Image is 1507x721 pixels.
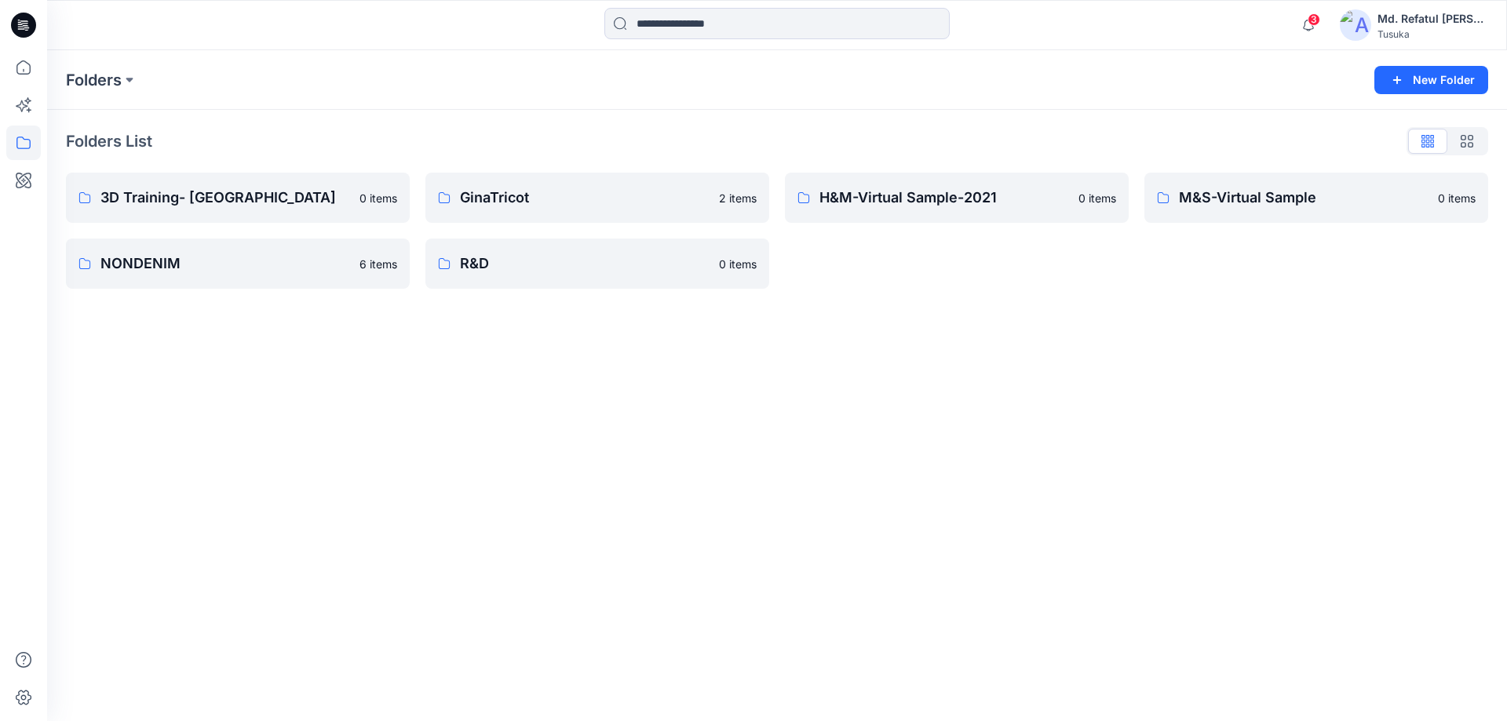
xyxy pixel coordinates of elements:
div: Tusuka [1377,28,1487,40]
p: 3D Training- [GEOGRAPHIC_DATA] [100,187,350,209]
span: 3 [1308,13,1320,26]
p: 0 items [1438,190,1476,206]
a: H&M-Virtual Sample-20210 items [785,173,1129,223]
div: Md. Refatul [PERSON_NAME] [1377,9,1487,28]
a: 3D Training- [GEOGRAPHIC_DATA]0 items [66,173,410,223]
p: M&S-Virtual Sample [1179,187,1429,209]
p: NONDENIM [100,253,350,275]
p: R&D [460,253,710,275]
p: Folders List [66,129,152,153]
button: New Folder [1374,66,1488,94]
p: 0 items [1078,190,1116,206]
img: avatar [1340,9,1371,41]
p: H&M-Virtual Sample-2021 [819,187,1069,209]
p: 0 items [359,190,397,206]
p: 6 items [359,256,397,272]
a: GinaTricot2 items [425,173,769,223]
a: R&D0 items [425,239,769,289]
p: 2 items [719,190,757,206]
a: M&S-Virtual Sample0 items [1144,173,1488,223]
a: Folders [66,69,122,91]
p: 0 items [719,256,757,272]
a: NONDENIM6 items [66,239,410,289]
p: GinaTricot [460,187,710,209]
